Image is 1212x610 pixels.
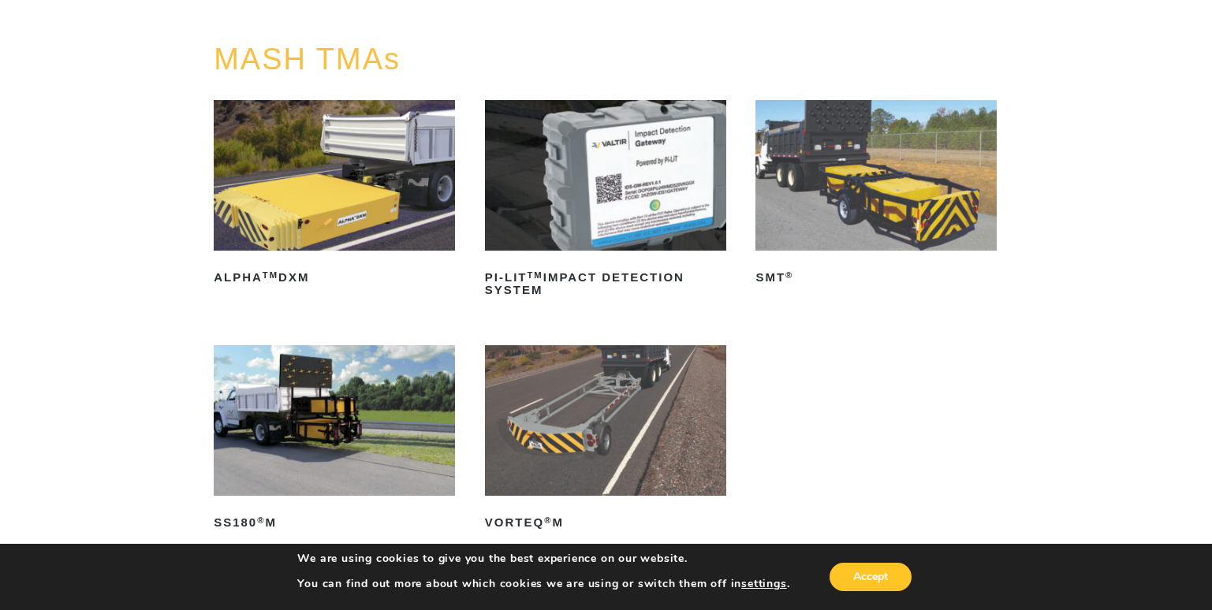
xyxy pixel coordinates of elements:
[214,100,455,290] a: ALPHATMDXM
[257,515,265,525] sup: ®
[755,265,997,290] h2: SMT
[741,577,786,591] button: settings
[214,510,455,535] h2: SS180 M
[485,510,726,535] h2: VORTEQ M
[485,265,726,303] h2: PI-LIT Impact Detection System
[263,270,278,280] sup: TM
[830,563,912,591] button: Accept
[297,552,789,566] p: We are using cookies to give you the best experience on our website.
[214,345,455,535] a: SS180®M
[527,270,543,280] sup: TM
[214,43,401,76] a: MASH TMAs
[544,515,552,525] sup: ®
[485,345,726,535] a: VORTEQ®M
[485,100,726,303] a: PI-LITTMImpact Detection System
[785,270,793,280] sup: ®
[297,577,789,591] p: You can find out more about which cookies we are using or switch them off in .
[214,265,455,290] h2: ALPHA DXM
[755,100,997,290] a: SMT®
